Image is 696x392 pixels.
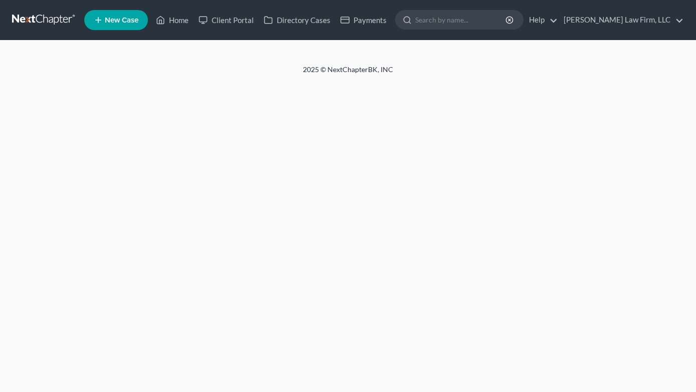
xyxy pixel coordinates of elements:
[524,11,558,29] a: Help
[415,11,507,29] input: Search by name...
[259,11,335,29] a: Directory Cases
[559,11,683,29] a: [PERSON_NAME] Law Firm, LLC
[194,11,259,29] a: Client Portal
[335,11,392,29] a: Payments
[105,17,138,24] span: New Case
[151,11,194,29] a: Home
[62,65,634,83] div: 2025 © NextChapterBK, INC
